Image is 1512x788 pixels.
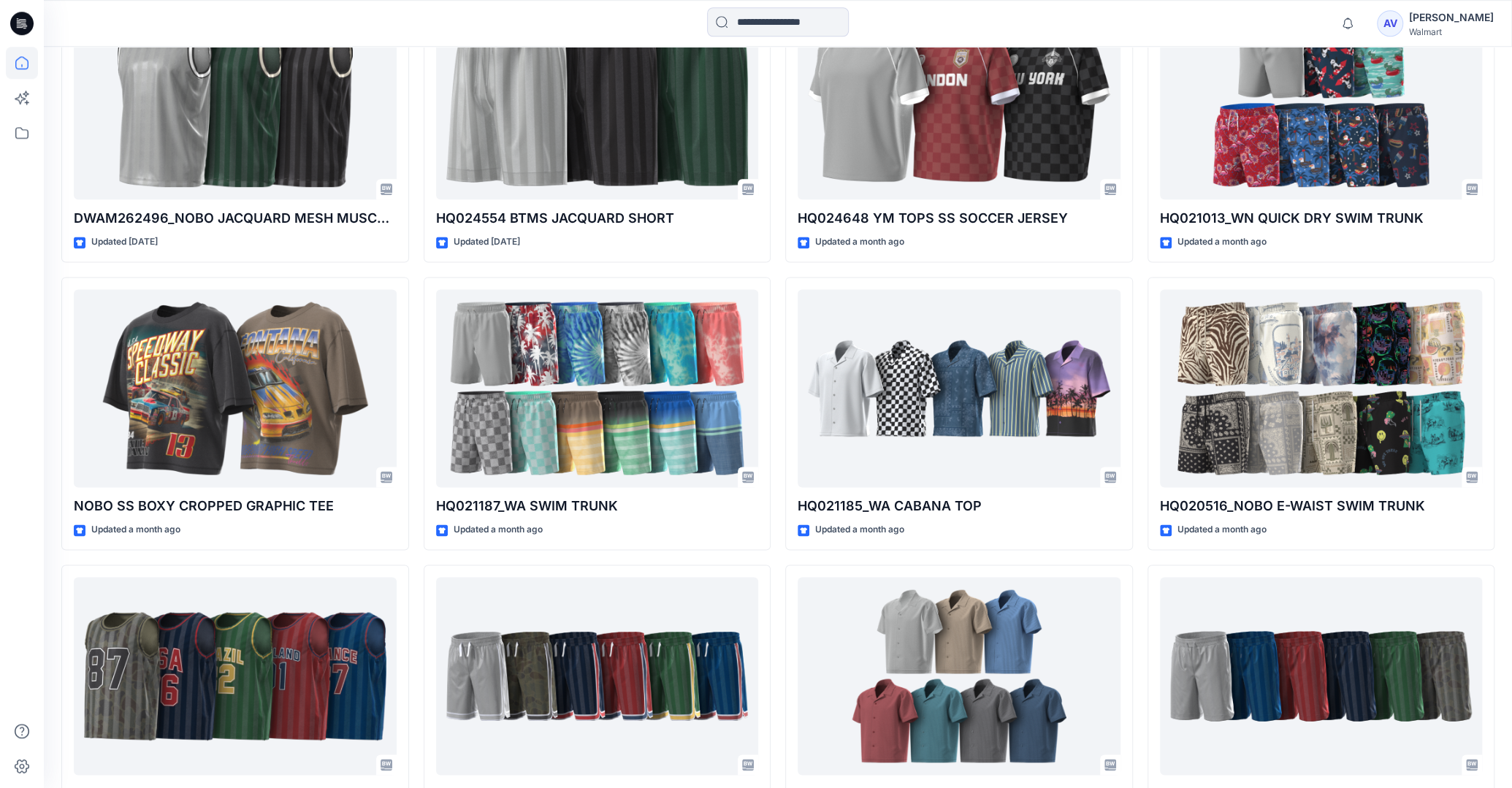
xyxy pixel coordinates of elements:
[815,522,904,538] p: Updated a month ago
[1160,1,1483,199] a: HQ021013_WN QUICK DRY SWIM TRUNK
[74,1,397,199] a: DWAM262496_NOBO JACQUARD MESH MUSCLE TANK W-RIB
[436,208,759,229] p: HQ024554 BTMS JACQUARD SHORT
[798,208,1120,229] p: HQ024648 YM TOPS SS SOCCER JERSEY
[798,577,1120,775] a: _WA SEERSUCKER CABANA TOP
[91,234,158,250] p: Updated [DATE]
[454,234,520,250] p: Updated [DATE]
[1177,522,1267,538] p: Updated a month ago
[1177,234,1267,250] p: Updated a month ago
[74,289,397,487] a: NOBO SS BOXY CROPPED GRAPHIC TEE
[436,577,759,775] a: _WA SCALLOPED HEM JACQUARD MESH SHORT
[74,577,397,775] a: _WA JACQUARD MESH TANK W- RIB
[798,496,1120,516] p: HQ021185_WA CABANA TOP
[1377,10,1403,37] div: AV
[436,1,759,199] a: HQ024554 BTMS JACQUARD SHORT
[436,496,759,516] p: HQ021187_WA SWIM TRUNK
[1160,496,1483,516] p: HQ020516_NOBO E-WAIST SWIM TRUNK
[798,289,1120,487] a: HQ021185_WA CABANA TOP
[436,289,759,487] a: HQ021187_WA SWIM TRUNK
[1160,208,1483,229] p: HQ021013_WN QUICK DRY SWIM TRUNK
[454,522,543,538] p: Updated a month ago
[74,208,397,229] p: DWAM262496_NOBO JACQUARD MESH MUSCLE TANK W-RIB
[1409,26,1494,37] div: Walmart
[798,1,1120,199] a: HQ024648 YM TOPS SS SOCCER JERSEY
[74,496,397,516] p: NOBO SS BOXY CROPPED GRAPHIC TEE
[1409,9,1494,26] div: [PERSON_NAME]
[91,522,180,538] p: Updated a month ago
[815,234,904,250] p: Updated a month ago
[1160,289,1483,487] a: HQ020516_NOBO E-WAIST SWIM TRUNK
[1160,577,1483,775] a: _TWEEN JACQUARD MESH SHORT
